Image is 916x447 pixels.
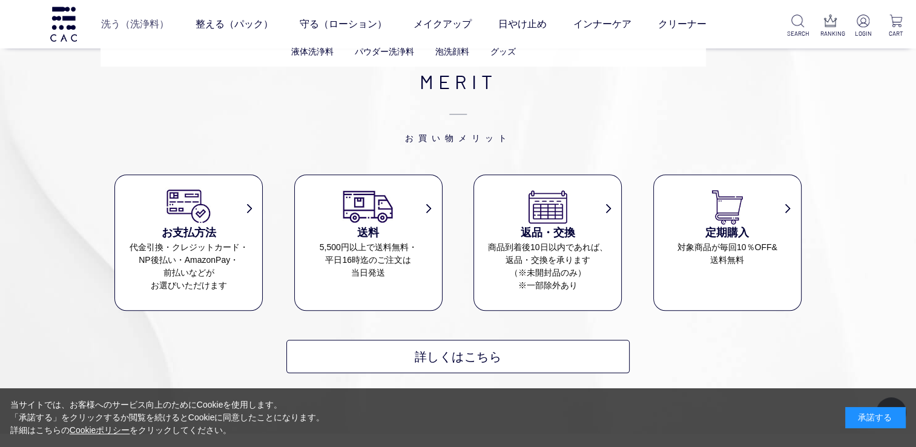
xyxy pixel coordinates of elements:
[435,47,469,56] a: 泡洗顔料
[115,241,262,292] dd: 代金引換・クレジットカード・ NP後払い・AmazonPay・ 前払いなどが お選びいただけます
[295,241,442,279] dd: 5,500円以上で送料無料・ 平日16時迄のご注文は 当日発送
[115,225,262,241] h3: お支払方法
[852,15,874,38] a: LOGIN
[291,47,334,56] a: 液体洗浄料
[10,399,325,437] div: 当サイトでは、お客様へのサービス向上のためにCookieを使用します。 「承諾する」をクリックするか閲覧を続けるとCookieに同意したことになります。 詳細はこちらの をクリックしてください。
[654,187,801,267] a: 定期購入 対象商品が毎回10％OFF&送料無料
[413,7,471,41] a: メイクアップ
[114,67,802,144] h2: MERIT
[885,15,906,38] a: CART
[852,29,874,38] p: LOGIN
[100,7,168,41] a: 洗う（洗浄料）
[654,241,801,267] dd: 対象商品が毎回10％OFF& 送料無料
[885,29,906,38] p: CART
[787,15,808,38] a: SEARCH
[654,225,801,241] h3: 定期購入
[70,425,130,435] a: Cookieポリシー
[299,7,386,41] a: 守る（ローション）
[657,7,706,41] a: クリーナー
[490,47,516,56] a: グッズ
[474,225,621,241] h3: 返品・交換
[295,225,442,241] h3: 送料
[498,7,546,41] a: 日やけ止め
[115,187,262,292] a: お支払方法 代金引換・クレジットカード・NP後払い・AmazonPay・前払いなどがお選びいただけます
[820,29,841,38] p: RANKING
[845,407,906,428] div: 承諾する
[474,187,621,292] a: 返品・交換 商品到着後10日以内であれば、返品・交換を承ります（※未開封品のみ）※一部除外あり
[355,47,414,56] a: パウダー洗浄料
[295,187,442,279] a: 送料 5,500円以上で送料無料・平日16時迄のご注文は当日発送
[573,7,631,41] a: インナーケア
[474,241,621,292] dd: 商品到着後10日以内であれば、 返品・交換を承ります （※未開封品のみ） ※一部除外あり
[820,15,841,38] a: RANKING
[48,7,79,41] img: logo
[114,96,802,144] span: お買い物メリット
[286,340,630,373] a: 詳しくはこちら
[787,29,808,38] p: SEARCH
[195,7,272,41] a: 整える（パック）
